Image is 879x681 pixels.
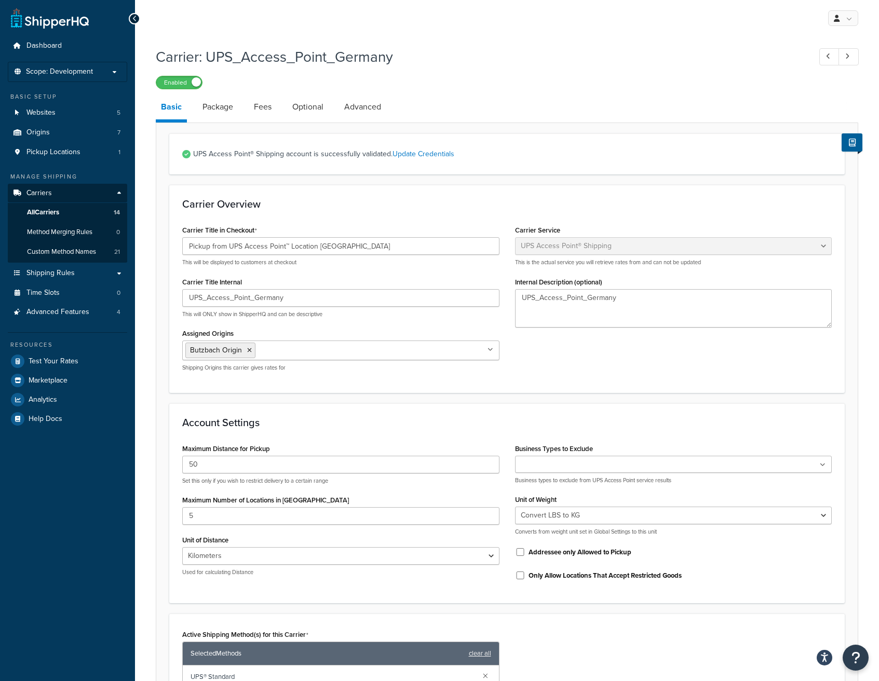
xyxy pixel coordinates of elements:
div: Manage Shipping [8,172,127,181]
span: 1 [118,148,120,157]
span: Carriers [26,189,52,198]
span: 14 [114,208,120,217]
p: Business types to exclude from UPS Access Point service results [515,476,832,484]
a: Carriers [8,184,127,203]
li: Custom Method Names [8,242,127,262]
span: Origins [26,128,50,137]
a: Origins7 [8,123,127,142]
h3: Account Settings [182,417,832,428]
span: Help Docs [29,415,62,424]
span: Test Your Rates [29,357,78,366]
p: Shipping Origins this carrier gives rates for [182,364,499,372]
span: Butzbach Origin [190,345,242,356]
span: Selected Methods [191,646,464,661]
h3: Carrier Overview [182,198,832,210]
li: Pickup Locations [8,143,127,162]
textarea: UPS_Access_Point_Germany [515,289,832,328]
span: 7 [117,128,120,137]
a: Fees [249,94,277,119]
span: 21 [114,248,120,256]
a: Time Slots0 [8,283,127,303]
div: Basic Setup [8,92,127,101]
a: Package [197,94,238,119]
label: Assigned Origins [182,330,234,337]
label: Maximum Distance for Pickup [182,445,270,453]
span: UPS Access Point® Shipping account is successfully validated. [193,147,832,161]
span: Pickup Locations [26,148,80,157]
label: Carrier Title Internal [182,278,242,286]
a: Websites5 [8,103,127,122]
li: Origins [8,123,127,142]
a: Marketplace [8,371,127,390]
button: Open Resource Center [843,645,869,671]
a: Shipping Rules [8,264,127,283]
label: Unit of Distance [182,536,228,544]
a: Previous Record [819,48,840,65]
li: Advanced Features [8,303,127,322]
a: Pickup Locations1 [8,143,127,162]
span: 0 [117,289,120,297]
span: Custom Method Names [27,248,96,256]
a: Next Record [839,48,859,65]
h1: Carrier: UPS_Access_Point_Germany [156,47,800,67]
span: All Carriers [27,208,59,217]
span: Method Merging Rules [27,228,92,237]
button: Show Help Docs [842,133,862,152]
span: Advanced Features [26,308,89,317]
label: Enabled [156,76,202,89]
li: Method Merging Rules [8,223,127,242]
a: Update Credentials [393,148,454,159]
p: Used for calculating Distance [182,568,499,576]
a: Custom Method Names21 [8,242,127,262]
label: Internal Description (optional) [515,278,602,286]
li: Time Slots [8,283,127,303]
p: This will be displayed to customers at checkout [182,258,499,266]
label: Addressee only Allowed to Pickup [529,548,631,557]
span: Shipping Rules [26,269,75,278]
span: 0 [116,228,120,237]
a: Optional [287,94,329,119]
div: Resources [8,340,127,349]
label: Carrier Service [515,226,560,234]
a: Basic [156,94,187,122]
span: Marketplace [29,376,67,385]
span: Websites [26,108,56,117]
a: clear all [469,646,491,661]
a: Method Merging Rules0 [8,223,127,242]
p: Set this only if you wish to restrict delivery to a certain range [182,477,499,485]
a: Help Docs [8,410,127,428]
p: Converts from weight unit set in Global Settings to this unit [515,528,832,536]
a: Advanced [339,94,386,119]
span: Analytics [29,396,57,404]
label: Carrier Title in Checkout [182,226,257,235]
a: Advanced Features4 [8,303,127,322]
span: 5 [117,108,120,117]
li: Carriers [8,184,127,263]
span: Time Slots [26,289,60,297]
label: Unit of Weight [515,496,557,503]
a: Test Your Rates [8,352,127,371]
label: Maximum Number of Locations in [GEOGRAPHIC_DATA] [182,496,349,504]
span: 4 [117,308,120,317]
p: This will ONLY show in ShipperHQ and can be descriptive [182,310,499,318]
span: Dashboard [26,42,62,50]
span: Scope: Development [26,67,93,76]
p: This is the actual service you will retrieve rates from and can not be updated [515,258,832,266]
a: Dashboard [8,36,127,56]
a: AllCarriers14 [8,203,127,222]
label: Only Allow Locations That Accept Restricted Goods [529,571,682,580]
a: Analytics [8,390,127,409]
label: Active Shipping Method(s) for this Carrier [182,631,308,639]
label: Business Types to Exclude [515,445,593,453]
li: Websites [8,103,127,122]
